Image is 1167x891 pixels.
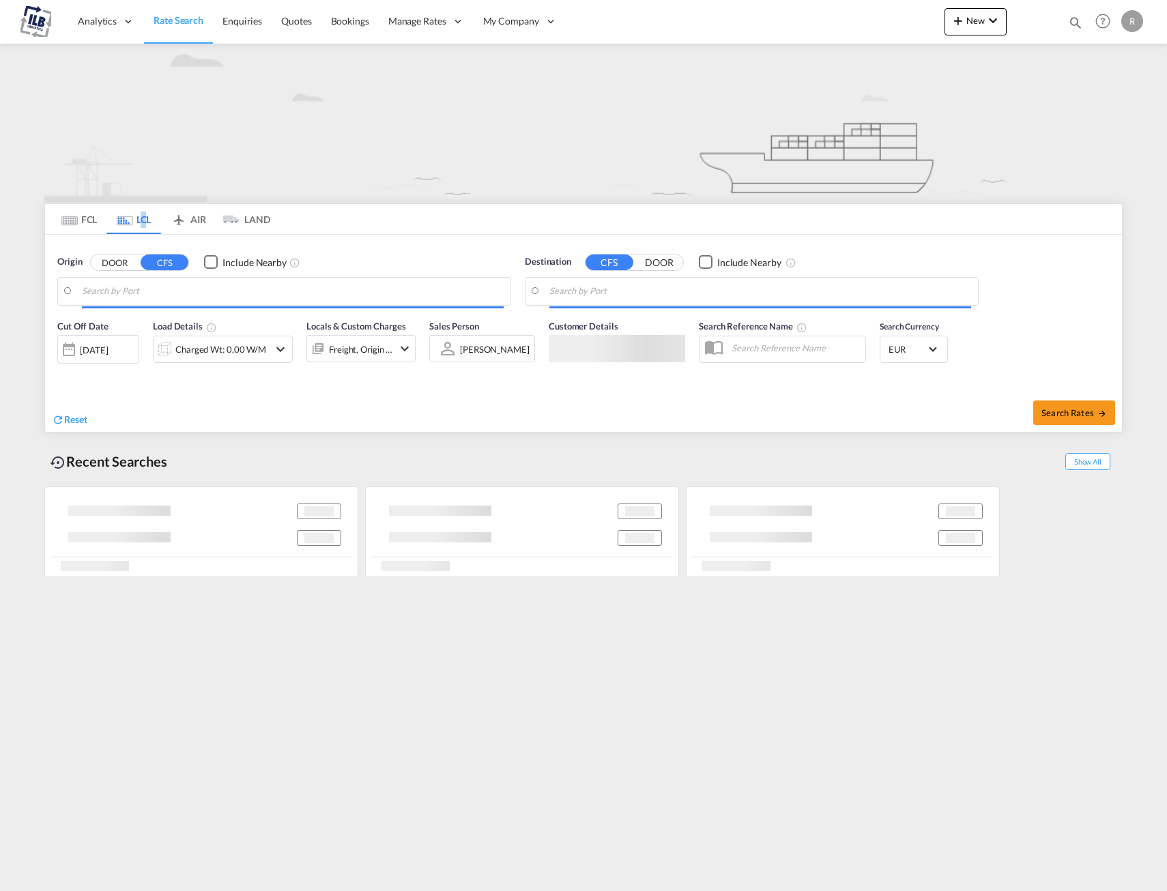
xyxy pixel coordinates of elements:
[50,454,66,471] md-icon: icon-backup-restore
[1091,10,1121,34] div: Help
[153,321,217,332] span: Load Details
[635,254,683,270] button: DOOR
[57,362,68,381] md-datepicker: Select
[699,321,807,332] span: Search Reference Name
[57,321,109,332] span: Cut Off Date
[204,255,287,269] md-checkbox: Checkbox No Ink
[106,204,161,234] md-tab-item: LCL
[154,14,203,26] span: Rate Search
[1091,10,1114,33] span: Help
[1121,10,1143,32] div: R
[889,343,927,355] span: EUR
[222,15,262,27] span: Enquiries
[717,256,781,269] div: Include Nearby
[306,335,416,362] div: Freight Origin Destinationicon-chevron-down
[44,446,173,477] div: Recent Searches
[82,281,504,302] input: Search by Port
[52,204,270,234] md-pagination-wrapper: Use the left and right arrow keys to navigate between tabs
[388,14,446,28] span: Manage Rates
[1033,400,1115,425] button: Search Ratesicon-arrow-right
[20,6,51,37] img: 625ebc90a5f611efb2de8361e036ac32.png
[1065,453,1110,470] span: Show All
[397,340,413,357] md-icon: icon-chevron-down
[549,281,971,302] input: Search by Port
[52,204,106,234] md-tab-item: FCL
[57,255,82,269] span: Origin
[175,340,266,359] div: Charged Wt: 0,00 W/M
[329,340,393,359] div: Freight Origin Destination
[52,413,87,428] div: icon-refreshReset
[64,413,87,425] span: Reset
[985,12,1001,29] md-icon: icon-chevron-down
[887,339,940,359] md-select: Select Currency: € EUREuro
[796,322,807,333] md-icon: Your search will be saved by the below given name
[91,254,139,270] button: DOOR
[161,204,216,234] md-tab-item: AIR
[950,15,1001,26] span: New
[57,335,139,364] div: [DATE]
[699,255,781,269] md-checkbox: Checkbox No Ink
[950,12,966,29] md-icon: icon-plus 400-fg
[1097,409,1107,418] md-icon: icon-arrow-right
[45,235,1122,432] div: Origin DOOR CFS Checkbox No InkUnchecked: Ignores neighbouring ports when fetching rates.Checked ...
[459,339,531,359] md-select: Sales Person: Raphael Carlier
[44,44,1123,202] img: new-LCL.png
[483,14,539,28] span: My Company
[1041,407,1107,418] span: Search Rates
[141,254,188,270] button: CFS
[1068,15,1083,30] md-icon: icon-magnify
[289,257,300,268] md-icon: Unchecked: Ignores neighbouring ports when fetching rates.Checked : Includes neighbouring ports w...
[525,255,571,269] span: Destination
[222,256,287,269] div: Include Nearby
[725,338,865,358] input: Search Reference Name
[429,321,479,332] span: Sales Person
[171,211,187,222] md-icon: icon-airplane
[306,321,406,332] span: Locals & Custom Charges
[945,8,1007,35] button: icon-plus 400-fgNewicon-chevron-down
[460,344,530,355] div: [PERSON_NAME]
[216,204,270,234] md-tab-item: LAND
[786,257,796,268] md-icon: Unchecked: Ignores neighbouring ports when fetching rates.Checked : Includes neighbouring ports w...
[78,14,117,28] span: Analytics
[80,344,108,356] div: [DATE]
[52,413,64,426] md-icon: icon-refresh
[281,15,311,27] span: Quotes
[549,321,618,332] span: Customer Details
[206,322,217,333] md-icon: Chargeable Weight
[880,321,939,332] span: Search Currency
[331,15,369,27] span: Bookings
[272,341,289,357] md-icon: icon-chevron-down
[586,254,633,270] button: CFS
[1068,15,1083,35] div: icon-magnify
[153,336,293,363] div: Charged Wt: 0,00 W/Micon-chevron-down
